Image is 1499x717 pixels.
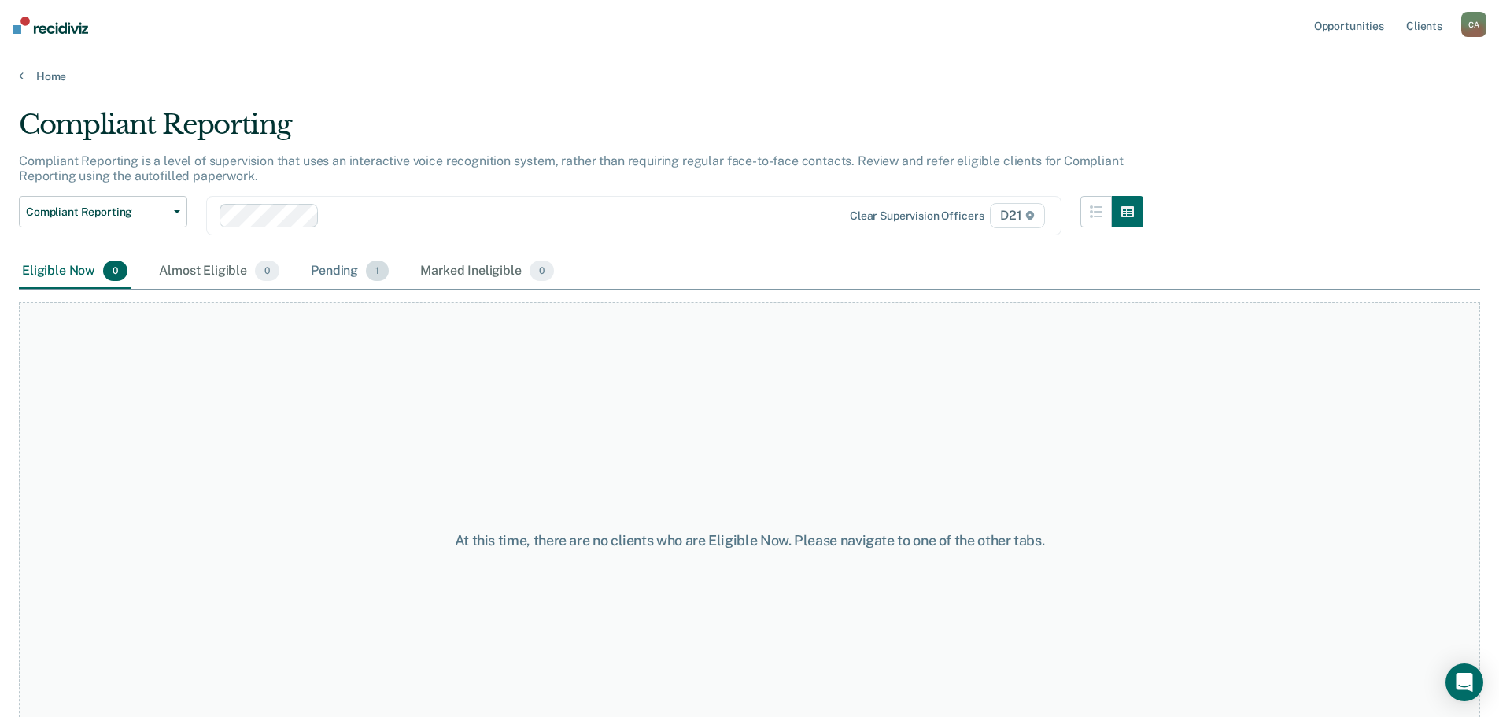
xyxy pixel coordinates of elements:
span: D21 [990,203,1044,228]
span: 0 [255,261,279,281]
p: Compliant Reporting is a level of supervision that uses an interactive voice recognition system, ... [19,153,1123,183]
div: Eligible Now0 [19,254,131,289]
button: Compliant Reporting [19,196,187,227]
div: Pending1 [308,254,392,289]
span: Compliant Reporting [26,205,168,219]
div: Open Intercom Messenger [1445,663,1483,701]
div: Clear supervision officers [850,209,984,223]
span: 0 [103,261,127,281]
div: C A [1461,12,1486,37]
div: Almost Eligible0 [156,254,282,289]
span: 0 [530,261,554,281]
a: Home [19,69,1480,83]
div: At this time, there are no clients who are Eligible Now. Please navigate to one of the other tabs. [385,532,1115,549]
span: 1 [366,261,389,281]
div: Marked Ineligible0 [417,254,557,289]
div: Compliant Reporting [19,109,1143,153]
button: CA [1461,12,1486,37]
img: Recidiviz [13,17,88,34]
